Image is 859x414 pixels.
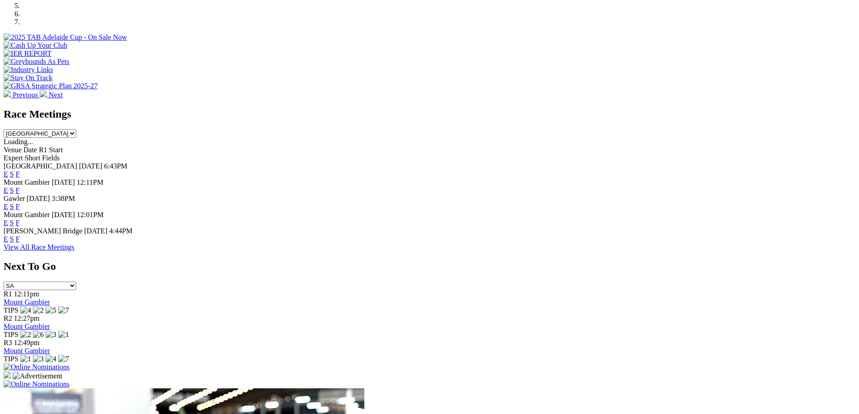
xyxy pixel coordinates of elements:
img: 5 [46,306,56,314]
img: Cash Up Your Club [4,41,67,50]
img: 6 [33,331,44,339]
img: 3 [33,355,44,363]
span: R3 [4,339,12,346]
span: 4:44PM [109,227,133,235]
img: 3 [46,331,56,339]
a: E [4,203,8,210]
span: Expert [4,154,23,162]
a: F [16,170,20,178]
span: Short [25,154,41,162]
img: chevron-right-pager-white.svg [40,90,47,97]
span: Fields [42,154,60,162]
span: TIPS [4,331,18,338]
span: [DATE] [52,211,75,218]
span: [DATE] [79,162,102,170]
span: Previous [13,91,38,99]
a: S [10,235,14,243]
a: E [4,219,8,227]
img: 7 [58,306,69,314]
span: 12:01PM [77,211,104,218]
a: E [4,170,8,178]
span: [DATE] [27,195,50,202]
span: [PERSON_NAME] Bridge [4,227,83,235]
span: Gawler [4,195,25,202]
img: Advertisement [13,372,62,380]
a: Next [40,91,63,99]
img: 4 [46,355,56,363]
a: F [16,235,20,243]
a: F [16,219,20,227]
span: 12:11pm [14,290,39,298]
h2: Race Meetings [4,108,855,120]
img: 7 [58,355,69,363]
a: E [4,187,8,194]
a: E [4,235,8,243]
a: F [16,203,20,210]
span: 12:11PM [77,178,103,186]
span: Date [23,146,37,154]
a: S [10,219,14,227]
a: Previous [4,91,40,99]
span: R1 Start [39,146,63,154]
span: Mount Gambier [4,178,50,186]
img: 2 [20,331,31,339]
span: [GEOGRAPHIC_DATA] [4,162,77,170]
img: Greyhounds As Pets [4,58,69,66]
a: Mount Gambier [4,347,50,355]
img: 1 [20,355,31,363]
span: Venue [4,146,22,154]
a: S [10,203,14,210]
img: 15187_Greyhounds_GreysPlayCentral_Resize_SA_WebsiteBanner_300x115_2025.jpg [4,371,11,378]
a: S [10,170,14,178]
img: 2025 TAB Adelaide Cup - On Sale Now [4,33,127,41]
img: chevron-left-pager-white.svg [4,90,11,97]
img: GRSA Strategic Plan 2025-27 [4,82,97,90]
img: 4 [20,306,31,314]
span: 12:27pm [14,314,40,322]
img: Industry Links [4,66,53,74]
img: IER REPORT [4,50,51,58]
span: TIPS [4,355,18,363]
img: 1 [58,331,69,339]
a: View All Race Meetings [4,243,74,251]
span: 3:38PM [52,195,75,202]
img: Stay On Track [4,74,52,82]
h2: Next To Go [4,260,855,273]
a: Mount Gambier [4,323,50,330]
span: R2 [4,314,12,322]
a: F [16,187,20,194]
span: 6:43PM [104,162,128,170]
span: [DATE] [84,227,108,235]
span: Loading... [4,138,33,146]
a: Mount Gambier [4,298,50,306]
span: Mount Gambier [4,211,50,218]
span: R1 [4,290,12,298]
img: Online Nominations [4,380,69,388]
span: 12:49pm [14,339,40,346]
img: 2 [33,306,44,314]
img: Online Nominations [4,363,69,371]
a: S [10,187,14,194]
span: Next [49,91,63,99]
span: TIPS [4,306,18,314]
span: [DATE] [52,178,75,186]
